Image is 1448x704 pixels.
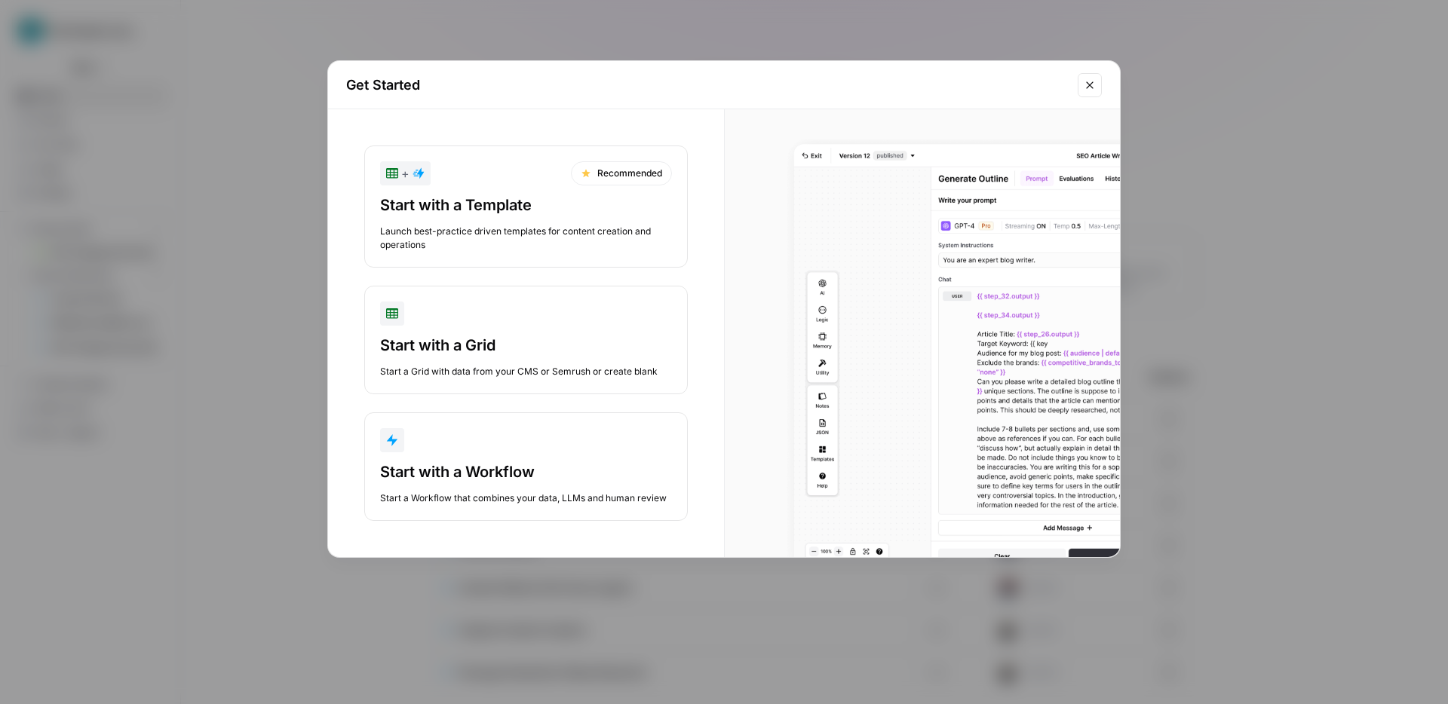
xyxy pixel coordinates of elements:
[571,161,672,185] div: Recommended
[380,491,672,505] div: Start a Workflow that combines your data, LLMs and human review
[386,164,425,182] div: +
[364,145,688,268] button: +RecommendedStart with a TemplateLaunch best-practice driven templates for content creation and o...
[380,461,672,482] div: Start with a Workflow
[364,412,688,521] button: Start with a WorkflowStart a Workflow that combines your data, LLMs and human review
[346,75,1069,96] h2: Get Started
[380,335,672,356] div: Start with a Grid
[380,194,672,216] div: Start with a Template
[380,365,672,378] div: Start a Grid with data from your CMS or Semrush or create blank
[364,286,688,394] button: Start with a GridStart a Grid with data from your CMS or Semrush or create blank
[380,225,672,252] div: Launch best-practice driven templates for content creation and operations
[1078,73,1102,97] button: Close modal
